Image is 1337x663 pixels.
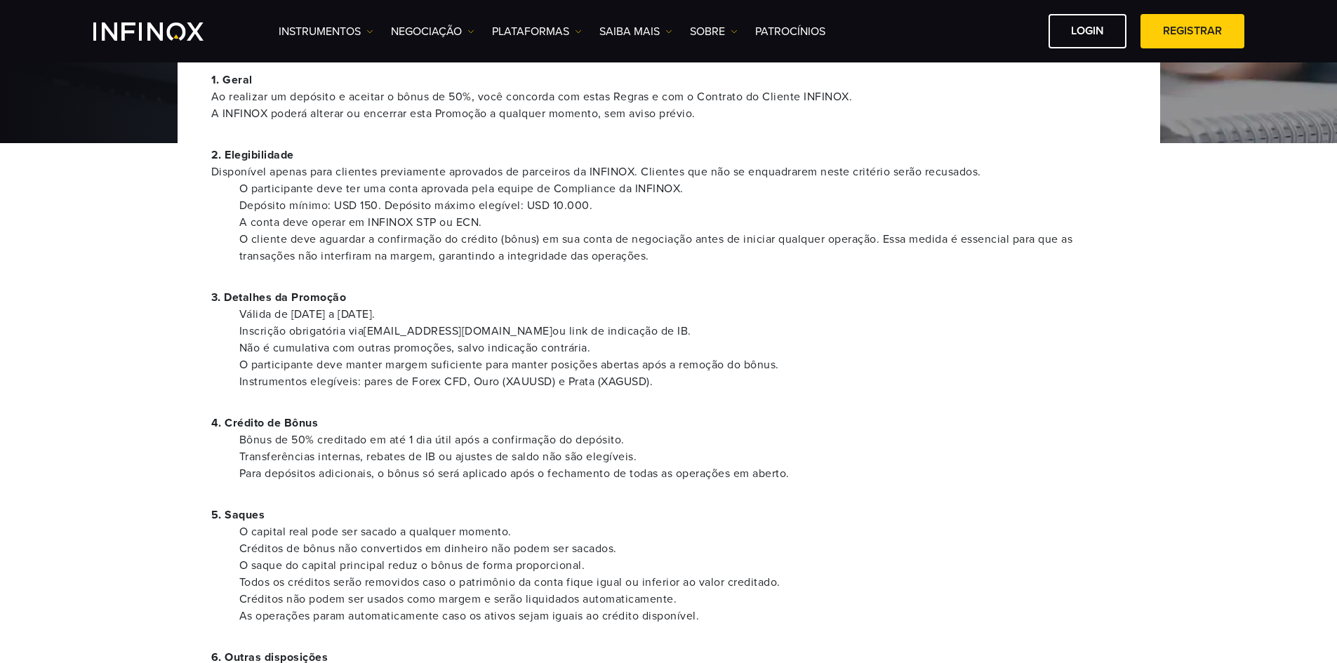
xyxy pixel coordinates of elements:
li: Créditos não podem ser usados como margem e serão liquidados automaticamente. [239,591,1126,608]
li: O saque do capital principal reduz o bônus de forma proporcional. [239,557,1126,574]
a: INFINOX Logo [93,22,237,41]
li: A conta deve operar em INFINOX STP ou ECN. [239,214,1126,231]
li: Depósito mínimo: USD 150. Depósito máximo elegível: USD 10.000. [239,197,1126,214]
li: Para depósitos adicionais, o bônus só será aplicado após o fechamento de todas as operações em ab... [239,465,1126,482]
span: Ao realizar um depósito e aceitar o bônus de 50%, você concorda com estas Regras e com o Contrato... [211,88,1126,122]
li: O participante deve manter margem suficiente para manter posições abertas após a remoção do bônus. [239,356,1126,373]
li: Transferências internas, rebates de IB ou ajustes de saldo não são elegíveis. [239,448,1126,465]
li: Todos os créditos serão removidos caso o patrimônio da conta fique igual ou inferior ao valor cre... [239,574,1126,591]
p: 5. Saques [211,507,1126,523]
li: Bônus de 50% creditado em até 1 dia útil após a confirmação do depósito. [239,431,1126,448]
li: O participante deve ter uma conta aprovada pela equipe de Compliance da INFINOX. [239,180,1126,197]
a: Login [1049,14,1126,48]
li: Inscrição obrigatória via [EMAIL_ADDRESS][DOMAIN_NAME] ou link de indicação de IB. [239,323,1126,340]
a: PLATAFORMAS [492,23,582,40]
a: Instrumentos [279,23,373,40]
p: 1. Geral [211,72,1126,122]
a: Patrocínios [755,23,825,40]
li: O capital real pode ser sacado a qualquer momento. [239,523,1126,540]
a: NEGOCIAÇÃO [391,23,474,40]
p: 2. Elegibilidade [211,147,1126,180]
li: Créditos de bônus não convertidos em dinheiro não podem ser sacados. [239,540,1126,557]
p: 4. Crédito de Bônus [211,415,1126,431]
li: Não é cumulativa com outras promoções, salvo indicação contrária. [239,340,1126,356]
li: O cliente deve aguardar a confirmação do crédito (bônus) em sua conta de negociação antes de inic... [239,231,1126,264]
span: Disponível apenas para clientes previamente aprovados de parceiros da INFINOX. Clientes que não s... [211,163,1126,180]
a: SOBRE [690,23,738,40]
a: Saiba mais [599,23,672,40]
li: Instrumentos elegíveis: pares de Forex CFD, Ouro (XAUUSD) e Prata (XAGUSD). [239,373,1126,390]
p: 3. Detalhes da Promoção [211,289,1126,306]
li: Válida de [DATE] a [DATE]. [239,306,1126,323]
a: Registrar [1140,14,1244,48]
li: As operações param automaticamente caso os ativos sejam iguais ao crédito disponível. [239,608,1126,624]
